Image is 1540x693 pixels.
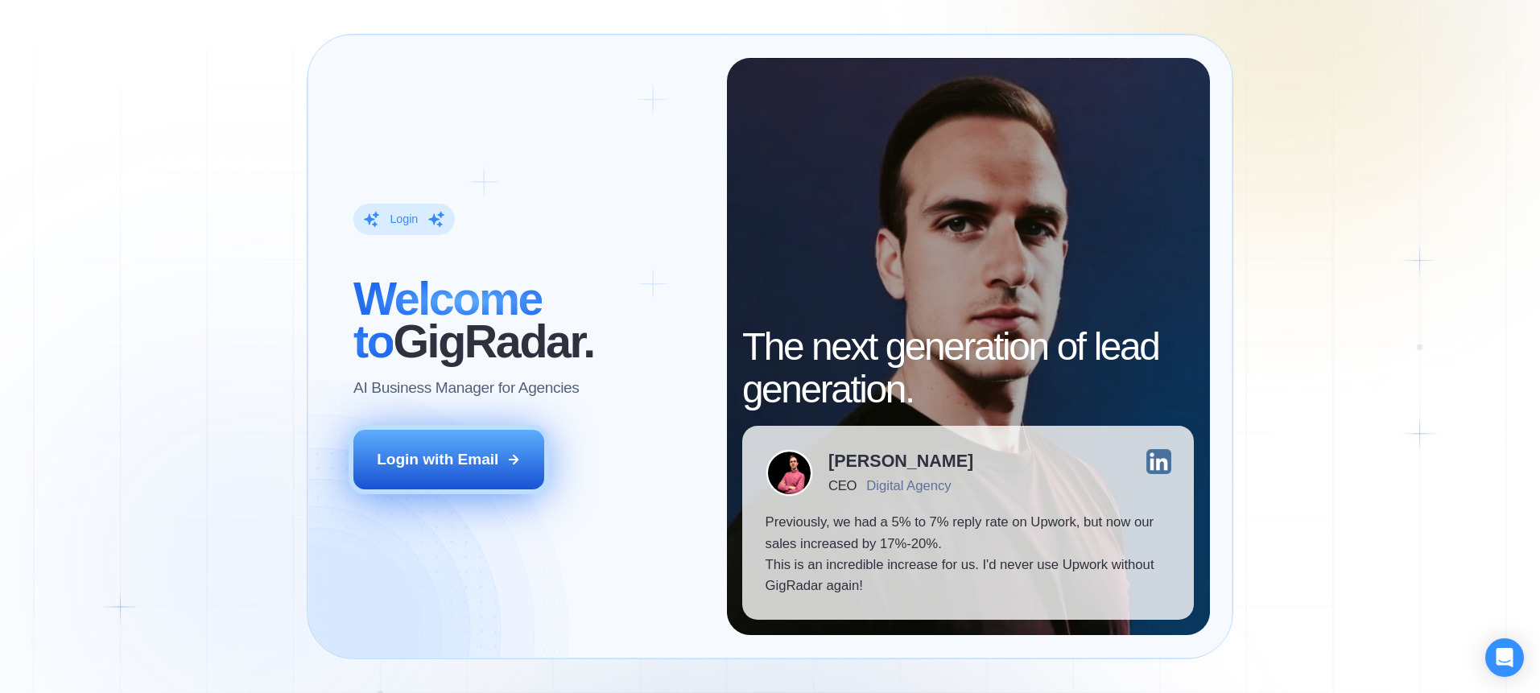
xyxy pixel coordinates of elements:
[742,326,1195,410] h2: The next generation of lead generation.
[828,453,973,471] div: [PERSON_NAME]
[353,273,542,367] span: Welcome to
[766,512,1171,596] p: Previously, we had a 5% to 7% reply rate on Upwork, but now our sales increased by 17%-20%. This ...
[377,449,498,470] div: Login with Email
[866,478,951,493] div: Digital Agency
[828,478,857,493] div: CEO
[353,430,544,489] button: Login with Email
[1485,638,1524,677] div: Open Intercom Messenger
[390,212,419,227] div: Login
[353,278,704,362] h2: ‍ GigRadar.
[353,377,579,398] p: AI Business Manager for Agencies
